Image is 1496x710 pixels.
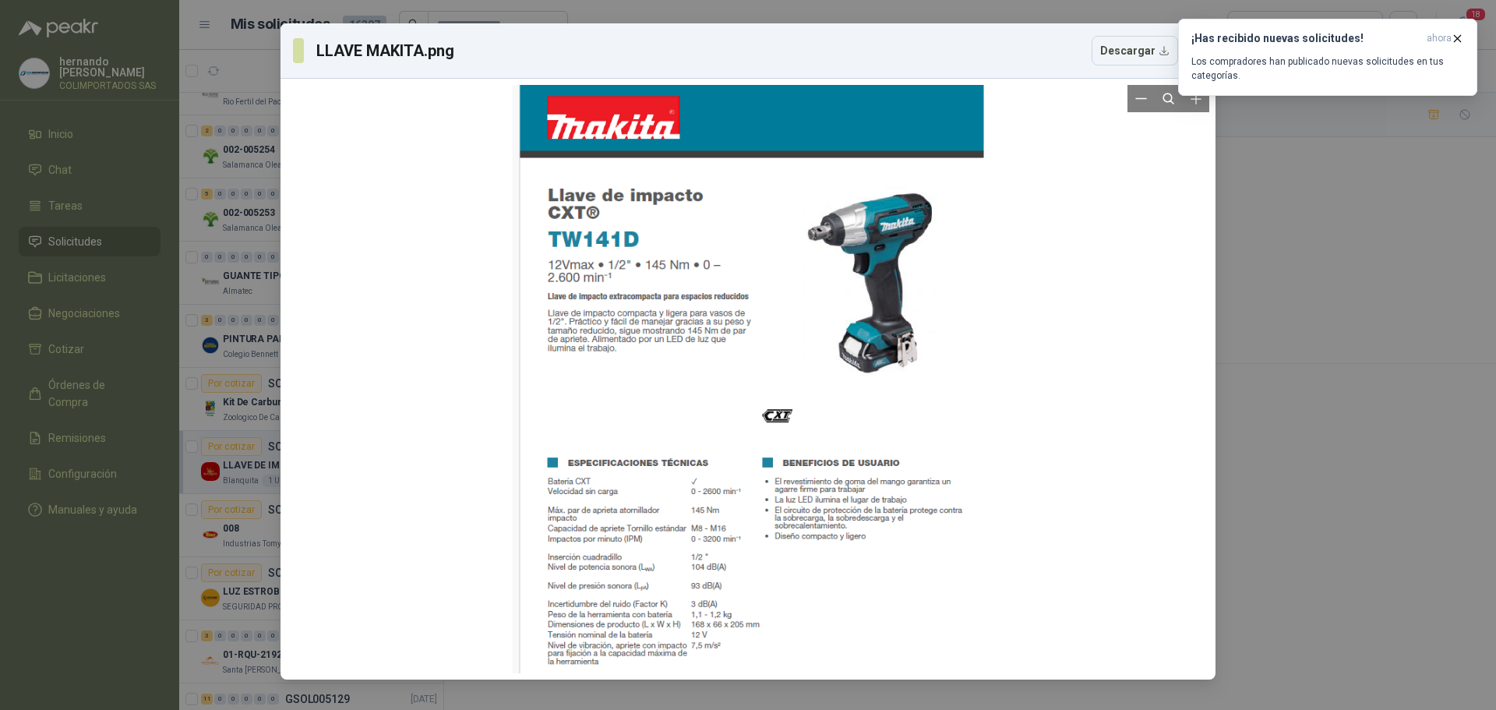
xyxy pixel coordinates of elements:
button: Descargar [1092,36,1178,65]
p: Los compradores han publicado nuevas solicitudes en tus categorías. [1191,55,1464,83]
button: Zoom out [1127,85,1155,112]
button: Reset zoom [1155,85,1182,112]
h3: ¡Has recibido nuevas solicitudes! [1191,32,1420,45]
button: ¡Has recibido nuevas solicitudes!ahora Los compradores han publicado nuevas solicitudes en tus ca... [1178,19,1477,96]
h3: LLAVE MAKITA.png [316,39,456,62]
span: ahora [1427,32,1452,45]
